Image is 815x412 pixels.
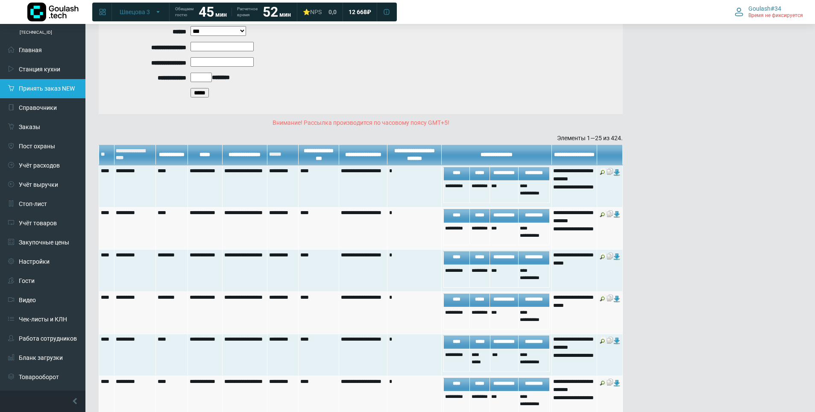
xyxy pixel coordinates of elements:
[328,8,337,16] span: 0,0
[343,4,376,20] a: 12 668 ₽
[279,11,291,18] span: мин
[237,6,258,18] span: Расчетное время
[99,134,623,143] div: Элементы 1—25 из 424.
[367,8,371,16] span: ₽
[120,8,150,16] span: Швецова 3
[114,5,167,19] button: Швецова 3
[748,5,781,12] span: Goulash#34
[730,3,808,21] button: Goulash#34 Время не фиксируется
[27,3,79,21] img: Логотип компании Goulash.tech
[170,4,296,20] a: Обещаем гостю 45 мин Расчетное время 52 мин
[263,4,278,20] strong: 52
[310,9,322,15] span: NPS
[175,6,193,18] span: Обещаем гостю
[273,119,449,126] span: Внимание! Рассылка производится по часовому поясу GMT+5!
[215,11,227,18] span: мин
[349,8,367,16] span: 12 668
[298,4,342,20] a: ⭐NPS 0,0
[199,4,214,20] strong: 45
[748,12,803,19] span: Время не фиксируется
[303,8,322,16] div: ⭐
